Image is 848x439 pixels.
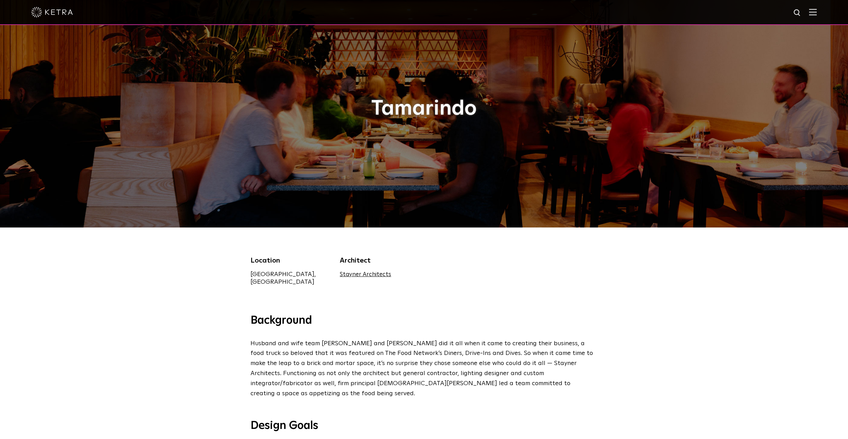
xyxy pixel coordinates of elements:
div: Architect [340,255,419,266]
div: Location [250,255,330,266]
div: [GEOGRAPHIC_DATA], [GEOGRAPHIC_DATA] [250,271,330,286]
h3: Design Goals [250,419,598,433]
img: search icon [793,9,802,17]
h3: Background [250,314,598,328]
h1: Tamarindo [250,97,598,120]
img: ketra-logo-2019-white [31,7,73,17]
p: Husband and wife team [PERSON_NAME] and [PERSON_NAME] did it all when it came to creating their b... [250,339,594,409]
a: Stayner Architects [340,272,391,278]
img: Hamburger%20Nav.svg [809,9,817,15]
